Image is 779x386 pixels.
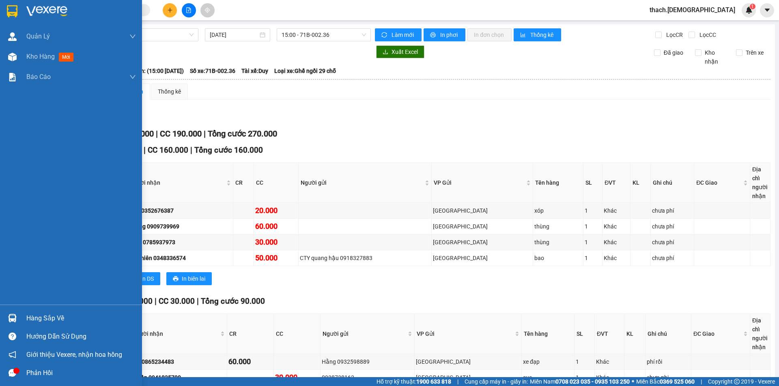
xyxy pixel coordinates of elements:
[9,369,16,377] span: message
[377,377,451,386] span: Hỗ trợ kỹ thuật:
[652,222,693,231] div: chưa phí
[643,5,742,15] span: thach.[DEMOGRAPHIC_DATA]
[274,314,321,354] th: CC
[530,30,555,39] span: Thống kê
[144,145,146,155] span: |
[596,373,623,382] div: Khác
[693,329,742,338] span: ĐC Giao
[141,274,154,283] span: In DS
[322,357,413,366] div: Hằng 0932598889
[158,87,181,96] div: Thống kê
[534,222,581,231] div: thùng
[190,145,192,155] span: |
[323,329,406,338] span: Người gửi
[8,32,17,41] img: warehouse-icon
[632,380,634,383] span: ⚪️
[432,250,533,266] td: Sài Gòn
[415,370,522,386] td: Sài Gòn
[604,254,629,262] div: Khác
[204,7,210,13] span: aim
[182,274,205,283] span: In biên lai
[585,254,601,262] div: 1
[282,29,366,41] span: 15:00 - 71B-002.36
[160,129,202,139] span: CC 190.000
[742,48,767,57] span: Trên xe
[186,7,192,13] span: file-add
[255,221,297,232] div: 60.000
[467,28,512,41] button: In đơn chọn
[764,6,771,14] span: caret-down
[173,276,179,282] span: printer
[433,222,532,231] div: [GEOGRAPHIC_DATA]
[26,312,136,324] div: Hàng sắp về
[129,206,232,215] div: loan 0352676387
[576,373,593,382] div: 1
[300,254,430,262] div: CTY quang hậu 0918327883
[432,235,533,250] td: Sài Gòn
[465,377,528,386] span: Cung cấp máy in - giấy in:
[750,4,755,9] sup: 1
[376,45,424,58] button: downloadXuất Excel
[416,357,520,366] div: [GEOGRAPHIC_DATA]
[647,373,690,382] div: chưa phi
[381,32,388,38] span: sync
[375,28,422,41] button: syncLàm mới
[652,206,693,215] div: chưa phí
[440,30,459,39] span: In phơi
[125,272,160,285] button: printerIn DS
[233,163,254,203] th: CR
[322,373,413,382] div: 0938738162
[132,329,219,338] span: Người nhận
[197,296,199,306] span: |
[167,7,173,13] span: plus
[702,48,730,66] span: Kho nhận
[660,378,695,385] strong: 0369 525 060
[26,331,136,343] div: Hướng dẫn sử dụng
[585,206,601,215] div: 1
[555,378,630,385] strong: 0708 023 035 - 0935 103 250
[26,31,50,41] span: Quản Lý
[8,314,17,322] img: warehouse-icon
[194,145,263,155] span: Tổng cước 160.000
[392,47,418,56] span: Xuất Excel
[148,145,188,155] span: CC 160.000
[661,48,686,57] span: Đã giao
[432,203,533,219] td: Sài Gòn
[255,205,297,216] div: 20.000
[636,377,695,386] span: Miền Bắc
[254,163,298,203] th: CC
[129,178,225,187] span: Người nhận
[433,238,532,247] div: [GEOGRAPHIC_DATA]
[129,74,136,80] span: down
[760,3,774,17] button: caret-down
[156,129,158,139] span: |
[129,254,232,262] div: An Nhiên 0348336574
[433,206,532,215] div: [GEOGRAPHIC_DATA]
[155,296,157,306] span: |
[26,367,136,379] div: Phản hồi
[204,129,206,139] span: |
[575,314,595,354] th: SL
[131,373,226,382] div: Tuyền 0941835700
[696,30,717,39] span: Lọc CC
[514,28,561,41] button: bar-chartThống kê
[228,356,272,367] div: 60.000
[417,329,513,338] span: VP Gửi
[159,296,195,306] span: CC 30.000
[26,350,122,360] span: Giới thiệu Vexere, nhận hoa hồng
[125,66,184,75] span: Chuyến: (15:00 [DATE])
[534,238,581,247] div: thùng
[210,30,258,39] input: 15/08/2025
[752,316,768,352] div: Địa chỉ người nhận
[275,372,319,383] div: 30.000
[701,377,702,386] span: |
[457,377,458,386] span: |
[129,238,232,247] div: Minh 0785937973
[752,165,768,200] div: Địa chỉ người nhận
[7,5,17,17] img: logo-vxr
[576,357,593,366] div: 1
[734,379,740,384] span: copyright
[241,66,268,75] span: Tài xế: Duy
[129,33,136,40] span: down
[530,377,630,386] span: Miền Nam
